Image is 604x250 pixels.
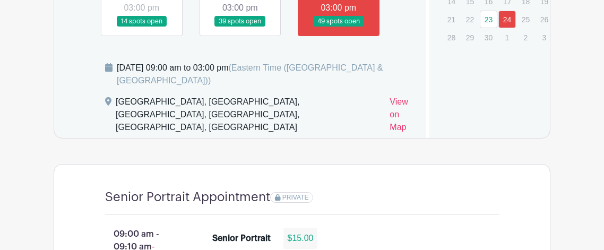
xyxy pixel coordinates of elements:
[480,29,497,46] p: 30
[390,96,413,138] a: View on Map
[536,11,553,28] p: 26
[461,11,479,28] p: 22
[443,29,460,46] p: 28
[536,29,553,46] p: 3
[498,29,516,46] p: 1
[517,11,534,28] p: 25
[117,62,413,87] div: [DATE] 09:00 am to 03:00 pm
[283,228,318,249] div: $15.00
[212,232,271,245] div: Senior Portrait
[480,11,497,28] a: 23
[461,29,479,46] p: 29
[498,11,516,28] a: 24
[443,11,460,28] p: 21
[116,96,381,138] div: [GEOGRAPHIC_DATA], [GEOGRAPHIC_DATA], [GEOGRAPHIC_DATA], [GEOGRAPHIC_DATA], [GEOGRAPHIC_DATA], [G...
[517,29,534,46] p: 2
[117,63,383,85] span: (Eastern Time ([GEOGRAPHIC_DATA] & [GEOGRAPHIC_DATA]))
[105,190,270,205] h4: Senior Portrait Appointment
[282,194,309,201] span: PRIVATE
